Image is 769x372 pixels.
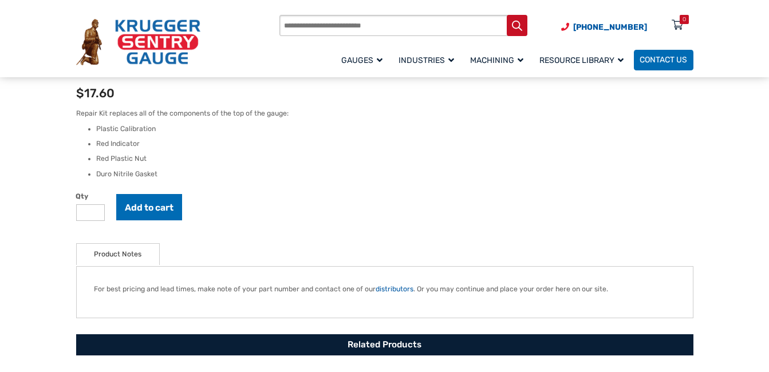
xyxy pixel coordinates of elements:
[76,334,693,355] h2: Related Products
[534,48,634,72] a: Resource Library
[640,56,687,65] span: Contact Us
[336,48,393,72] a: Gauges
[76,204,105,221] input: Product quantity
[94,244,141,265] a: Product Notes
[399,56,454,65] span: Industries
[464,48,534,72] a: Machining
[634,50,693,70] a: Contact Us
[96,124,693,134] li: Plastic Calibration
[539,56,624,65] span: Resource Library
[96,139,693,149] li: Red Indicator
[96,154,693,164] li: Red Plastic Nut
[116,194,182,220] button: Add to cart
[76,86,115,100] bdi: 17.60
[561,21,647,33] a: Phone Number (920) 434-8860
[393,48,464,72] a: Industries
[341,56,382,65] span: Gauges
[470,56,523,65] span: Machining
[376,285,413,293] a: distributors
[683,15,686,24] div: 0
[76,108,693,118] p: Repair Kit replaces all of the components of the top of the gauge:
[76,19,200,65] img: Krueger Sentry Gauge
[96,169,693,180] li: Duro Nitrile Gasket
[573,22,647,32] span: [PHONE_NUMBER]
[94,284,675,294] p: For best pricing and lead times, make note of your part number and contact one of our . Or you ma...
[76,86,84,100] span: $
